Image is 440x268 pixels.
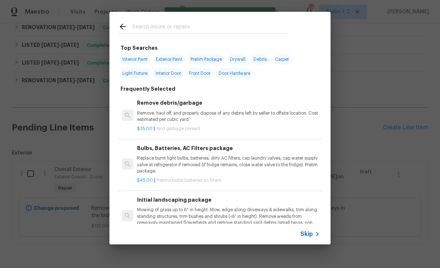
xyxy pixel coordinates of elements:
span: Prelim Package [188,54,224,65]
h6: Remove debris/garbage [137,99,320,107]
span: Prelims bulbs batteries ac filters [156,178,221,182]
span: Interior Door [153,68,183,79]
p: | [137,126,320,132]
h6: Initial landscaping package [137,196,320,204]
span: Drywall [228,54,248,65]
p: | [137,177,320,184]
span: Exterior Paint [154,54,185,65]
p: Remove, haul off, and properly dispose of any debris left by seller to offsite location. Cost est... [137,110,320,123]
span: Yard garbage present [156,126,200,131]
span: $35.00 [137,126,153,131]
input: Search issues or repairs [132,22,289,33]
h6: Bulbs, Batteries, AC Filters package [137,144,320,152]
span: Carpet [273,54,291,65]
p: Replace burnt light bulbs, batteries, dirty AC filters, cap laundry valves, cap water supply valv... [137,155,320,174]
span: Light Fixture [120,68,150,79]
p: Mowing of grass up to 6" in height. Mow, edge along driveways & sidewalks, trim along standing st... [137,207,320,226]
span: $45.00 [137,178,153,182]
span: Front Door [187,68,213,79]
h6: Top Searches [121,44,158,52]
span: Skip [300,230,313,238]
span: Door Hardware [216,68,252,79]
h6: Frequently Selected [121,85,175,93]
span: Interior Paint [120,54,150,65]
span: Debris [251,54,269,65]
